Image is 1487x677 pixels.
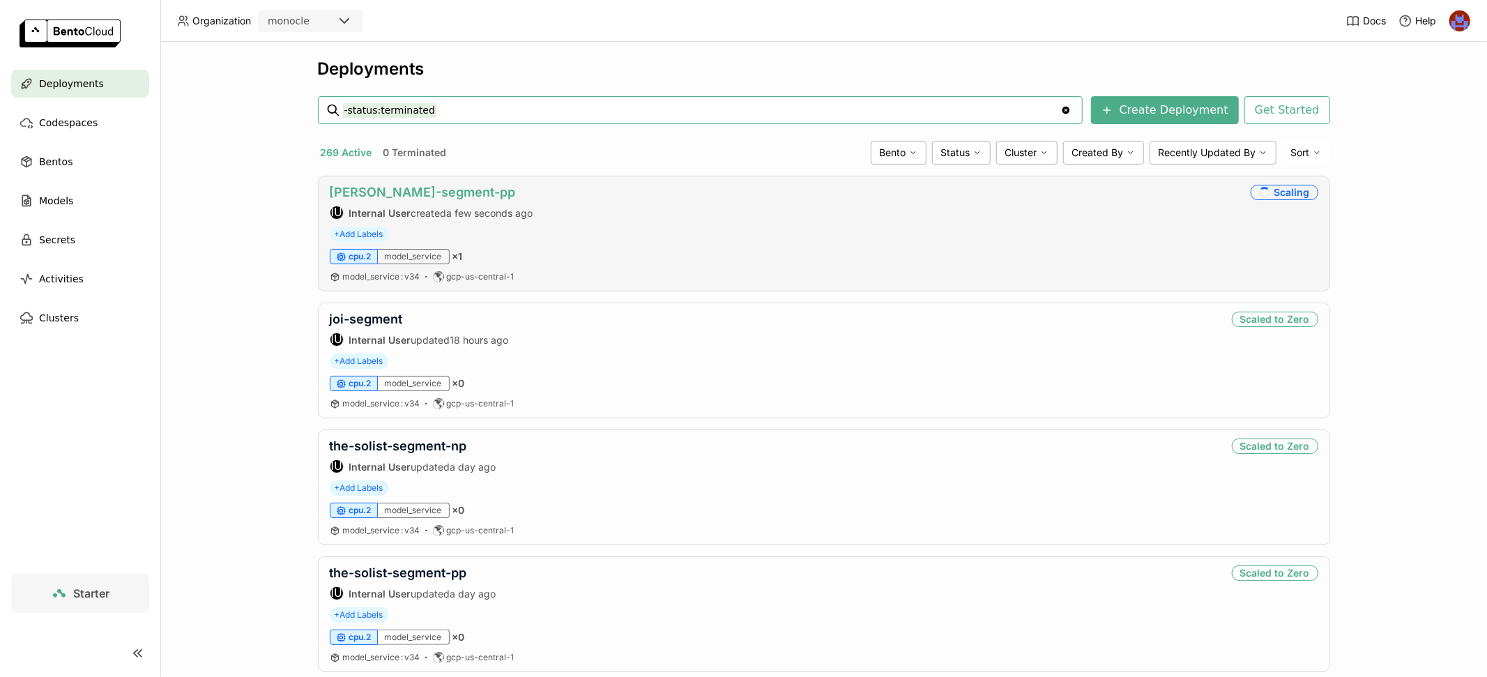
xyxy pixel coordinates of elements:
strong: Internal User [349,461,411,473]
span: Organization [192,15,251,27]
a: joi-segment [330,312,403,326]
div: IU [330,460,343,473]
span: cpu.2 [349,632,372,643]
span: Models [39,192,73,209]
span: Activities [39,271,84,287]
svg: Clear value [1060,105,1072,116]
div: Created By [1063,141,1144,165]
a: the-solist-segment-pp [330,565,467,580]
div: Scaled to Zero [1232,565,1318,581]
span: Deployments [39,75,104,92]
a: Docs [1346,14,1386,28]
div: IU [330,206,343,219]
span: gcp-us-central-1 [447,652,514,663]
a: Starter [11,574,149,613]
img: logo [20,20,121,47]
span: Help [1415,15,1436,27]
span: gcp-us-central-1 [447,525,514,536]
div: IU [330,587,343,600]
span: model_service v34 [343,271,420,282]
span: gcp-us-central-1 [447,398,514,409]
a: model_service:v34 [343,652,420,663]
span: cpu.2 [349,378,372,389]
a: Models [11,187,149,215]
button: 0 Terminated [381,144,450,162]
span: 18 hours ago [450,334,509,346]
button: Create Deployment [1091,96,1239,124]
span: Cluster [1005,146,1037,159]
span: : [402,525,404,535]
span: model_service v34 [343,398,420,409]
span: +Add Labels [330,353,388,369]
img: Noa Tavron [1449,10,1470,31]
span: Starter [73,586,109,600]
a: model_service:v34 [343,398,420,409]
div: IU [330,333,343,346]
span: Secrets [39,231,75,248]
div: model_service [378,249,450,264]
input: Selected monocle. [311,15,312,29]
div: Deployments [318,59,1330,79]
div: updated [330,333,509,347]
a: model_service:v34 [343,525,420,536]
input: Search [343,99,1060,121]
div: Status [932,141,991,165]
span: × 0 [452,631,465,644]
div: Scaling [1251,185,1318,200]
a: Bentos [11,148,149,176]
span: × 1 [452,250,463,263]
div: Scaled to Zero [1232,312,1318,327]
span: : [402,652,404,662]
span: Status [941,146,970,159]
span: gcp-us-central-1 [447,271,514,282]
a: Codespaces [11,109,149,137]
div: created [330,206,533,220]
strong: Internal User [349,207,411,219]
button: 269 Active [318,144,375,162]
span: Bentos [39,153,73,170]
div: Recently Updated By [1150,141,1276,165]
div: Scaled to Zero [1232,439,1318,454]
div: Internal User [330,206,344,220]
div: Internal User [330,459,344,473]
div: updated [330,459,496,473]
span: Sort [1291,146,1310,159]
div: Bento [871,141,926,165]
a: Clusters [11,304,149,332]
span: cpu.2 [349,251,372,262]
div: model_service [378,503,450,518]
a: the-solist-segment-np [330,439,467,453]
a: Deployments [11,70,149,98]
a: model_service:v34 [343,271,420,282]
span: cpu.2 [349,505,372,516]
span: a day ago [450,461,496,473]
a: Secrets [11,226,149,254]
i: loading [1257,185,1272,199]
div: Internal User [330,333,344,347]
span: model_service v34 [343,652,420,662]
div: Help [1398,14,1436,28]
strong: Internal User [349,588,411,600]
div: Sort [1282,141,1330,165]
div: model_service [378,376,450,391]
a: [PERSON_NAME]-segment-pp [330,185,516,199]
span: +Add Labels [330,227,388,242]
div: Internal User [330,586,344,600]
span: model_service v34 [343,525,420,535]
span: Codespaces [39,114,98,131]
span: × 0 [452,504,465,517]
span: +Add Labels [330,607,388,623]
a: Activities [11,265,149,293]
span: × 0 [452,377,465,390]
div: monocle [268,14,310,28]
span: Created By [1072,146,1124,159]
strong: Internal User [349,334,411,346]
span: Bento [880,146,906,159]
span: +Add Labels [330,480,388,496]
div: model_service [378,630,450,645]
div: Cluster [996,141,1058,165]
div: updated [330,586,496,600]
button: Get Started [1244,96,1330,124]
span: a day ago [450,588,496,600]
span: : [402,271,404,282]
